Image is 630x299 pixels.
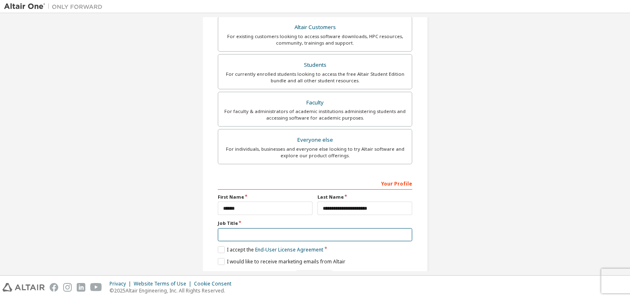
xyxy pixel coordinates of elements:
div: Website Terms of Use [134,281,194,287]
img: instagram.svg [63,283,72,292]
img: youtube.svg [90,283,102,292]
img: Altair One [4,2,107,11]
img: linkedin.svg [77,283,85,292]
label: I would like to receive marketing emails from Altair [218,258,345,265]
label: Last Name [317,194,412,200]
div: Your Profile [218,177,412,190]
label: I accept the [218,246,323,253]
label: Job Title [218,220,412,227]
div: Faculty [223,97,407,109]
div: For individuals, businesses and everyone else looking to try Altair software and explore our prod... [223,146,407,159]
div: Students [223,59,407,71]
div: For faculty & administrators of academic institutions administering students and accessing softwa... [223,108,407,121]
img: facebook.svg [50,283,58,292]
div: Altair Customers [223,22,407,33]
label: First Name [218,194,313,200]
div: Cookie Consent [194,281,236,287]
div: Read and acccept EULA to continue [218,270,412,282]
img: altair_logo.svg [2,283,45,292]
div: Privacy [110,281,134,287]
a: End-User License Agreement [255,246,323,253]
div: For currently enrolled students looking to access the free Altair Student Edition bundle and all ... [223,71,407,84]
div: For existing customers looking to access software downloads, HPC resources, community, trainings ... [223,33,407,46]
p: © 2025 Altair Engineering, Inc. All Rights Reserved. [110,287,236,294]
div: Everyone else [223,134,407,146]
